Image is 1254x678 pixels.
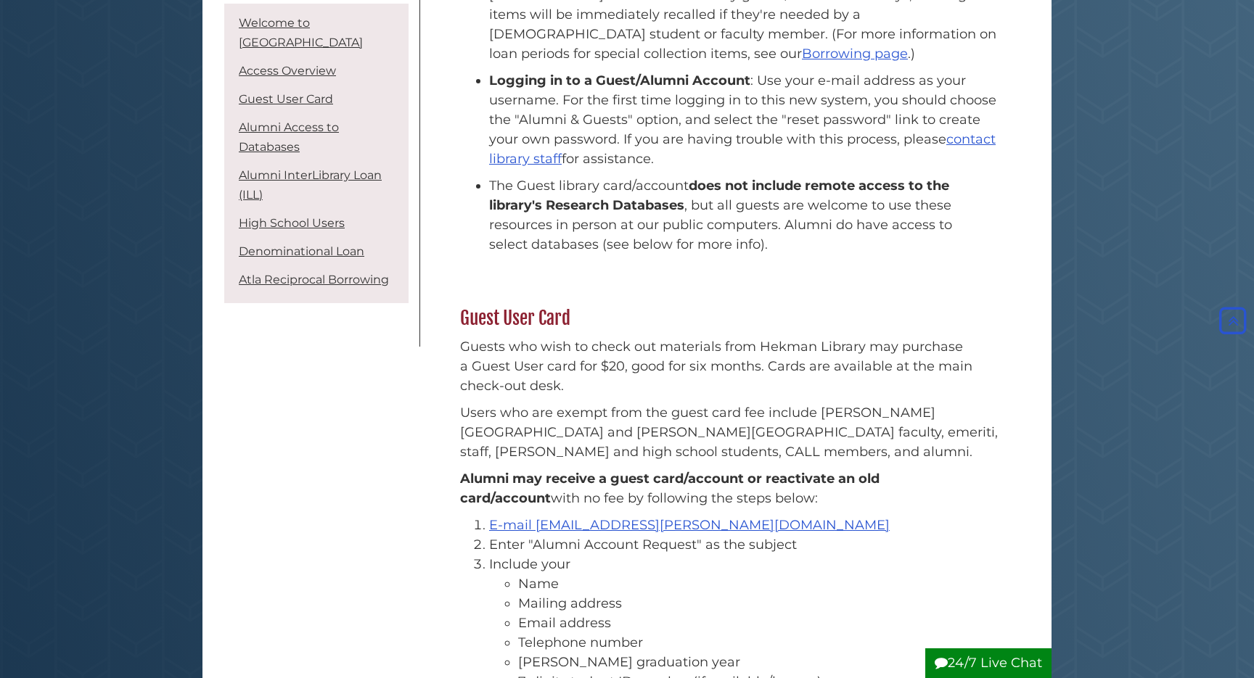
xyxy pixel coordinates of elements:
li: : Use your e-mail address as your username. For the first time logging in to this new system, you... [489,71,1001,169]
a: Denominational Loan [239,244,364,258]
a: Access Overview [239,64,336,78]
a: Alumni InterLibrary Loan (ILL) [239,168,382,202]
p: Users who are exempt from the guest card fee include [PERSON_NAME][GEOGRAPHIC_DATA] and [PERSON_N... [460,403,1001,462]
li: Name [518,574,1001,594]
strong: Alumni may receive a guest card/account or reactivate an old card/account [460,471,880,506]
li: Mailing address [518,594,1001,613]
a: High School Users [239,216,345,230]
h2: Guest User Card [453,307,1008,330]
strong: Logging in to a Guest/Alumni Account [489,73,750,88]
li: [PERSON_NAME] graduation year [518,653,1001,672]
a: E-mail [EMAIL_ADDRESS][PERSON_NAME][DOMAIN_NAME] [489,517,890,533]
strong: does not include remote access to the library's Research Databases [489,178,949,213]
a: Guest User Card [239,92,333,106]
button: 24/7 Live Chat [925,648,1052,678]
a: Back to Top [1216,313,1250,328]
a: Alumni Access to Databases [239,120,339,154]
p: Guests who wish to check out materials from Hekman Library may purchase a Guest User card for $20... [460,337,1001,396]
a: Welcome to [GEOGRAPHIC_DATA] [239,16,363,49]
li: Enter "Alumni Account Request" as the subject [489,535,1001,555]
a: Atla Reciprocal Borrowing [239,273,389,286]
li: Telephone number [518,633,1001,653]
li: The Guest library card/account , but all guests are welcome to use these resources in person at o... [489,176,1001,255]
a: contact library staff [489,131,996,167]
li: Email address [518,613,1001,633]
p: with no fee by following the steps below: [460,469,1001,508]
a: Borrowing page [802,46,908,62]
